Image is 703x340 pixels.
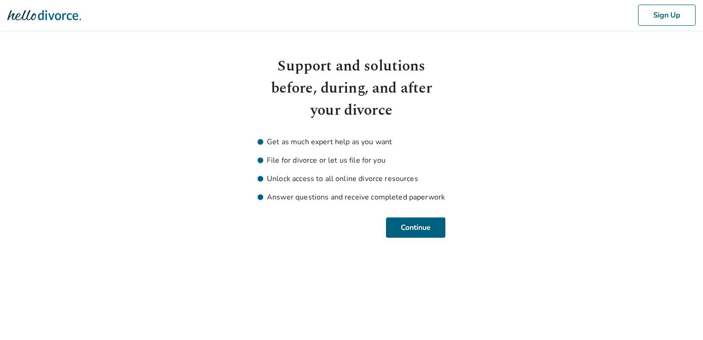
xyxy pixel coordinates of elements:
button: Continue [386,217,445,238]
h1: Support and solutions before, during, and after your divorce [258,55,445,122]
li: Answer questions and receive completed paperwork [258,192,445,203]
li: File for divorce or let us file for you [258,155,445,166]
button: Sign Up [638,5,696,26]
li: Unlock access to all online divorce resources [258,173,445,184]
li: Get as much expert help as you want [258,136,445,147]
img: Hello Divorce Logo [7,6,81,24]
